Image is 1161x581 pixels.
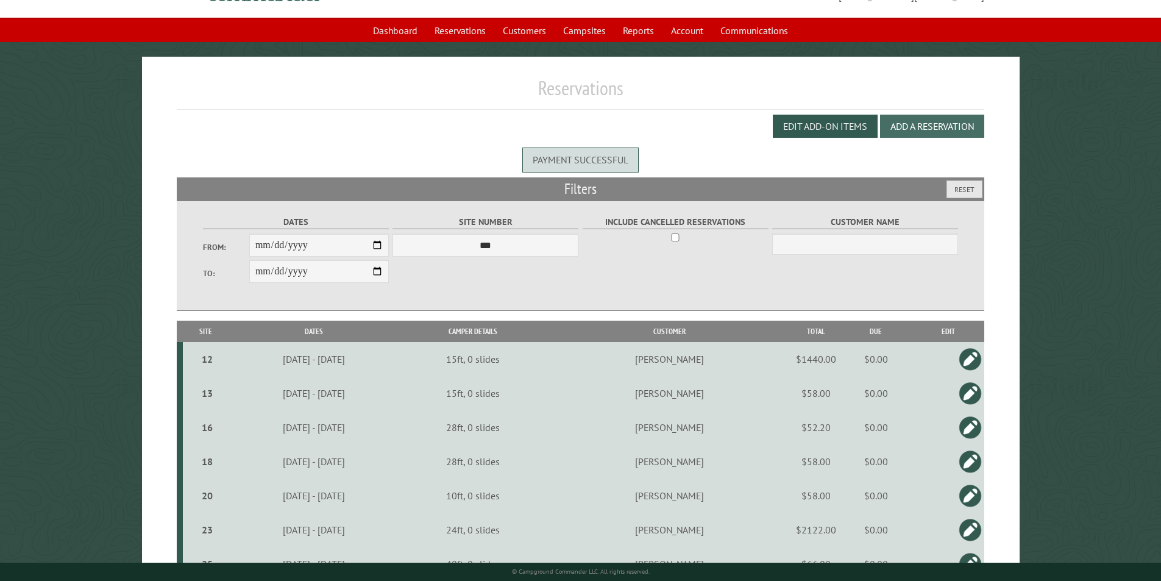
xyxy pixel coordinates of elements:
[547,410,792,444] td: [PERSON_NAME]
[792,410,840,444] td: $52.20
[547,321,792,342] th: Customer
[792,376,840,410] td: $58.00
[547,376,792,410] td: [PERSON_NAME]
[840,444,912,479] td: $0.00
[840,479,912,513] td: $0.00
[399,376,547,410] td: 15ft, 0 slides
[556,19,613,42] a: Campsites
[399,342,547,376] td: 15ft, 0 slides
[399,513,547,547] td: 24ft, 0 slides
[522,148,639,172] div: Payment successful
[230,490,397,502] div: [DATE] - [DATE]
[203,241,249,253] label: From:
[188,353,227,365] div: 12
[188,490,227,502] div: 20
[547,513,792,547] td: [PERSON_NAME]
[912,321,985,342] th: Edit
[188,387,227,399] div: 13
[946,180,982,198] button: Reset
[177,76,985,110] h1: Reservations
[230,455,397,468] div: [DATE] - [DATE]
[230,558,397,570] div: [DATE] - [DATE]
[792,342,840,376] td: $1440.00
[713,19,795,42] a: Communications
[547,547,792,581] td: [PERSON_NAME]
[792,547,840,581] td: $66.00
[366,19,425,42] a: Dashboard
[188,524,227,536] div: 23
[230,421,397,433] div: [DATE] - [DATE]
[616,19,661,42] a: Reports
[583,215,769,229] label: Include Cancelled Reservations
[399,479,547,513] td: 10ft, 0 slides
[399,547,547,581] td: 40ft, 0 slides
[664,19,711,42] a: Account
[230,524,397,536] div: [DATE] - [DATE]
[840,410,912,444] td: $0.00
[183,321,229,342] th: Site
[840,342,912,376] td: $0.00
[177,177,985,201] h2: Filters
[792,321,840,342] th: Total
[547,479,792,513] td: [PERSON_NAME]
[773,115,878,138] button: Edit Add-on Items
[427,19,493,42] a: Reservations
[840,547,912,581] td: $0.00
[392,215,578,229] label: Site Number
[880,115,984,138] button: Add a Reservation
[840,321,912,342] th: Due
[399,410,547,444] td: 28ft, 0 slides
[188,455,227,468] div: 18
[399,321,547,342] th: Camper Details
[792,444,840,479] td: $58.00
[840,513,912,547] td: $0.00
[512,568,650,576] small: © Campground Commander LLC. All rights reserved.
[547,342,792,376] td: [PERSON_NAME]
[772,215,958,229] label: Customer Name
[229,321,399,342] th: Dates
[399,444,547,479] td: 28ft, 0 slides
[792,513,840,547] td: $2122.00
[547,444,792,479] td: [PERSON_NAME]
[188,558,227,570] div: 25
[188,421,227,433] div: 16
[203,215,389,229] label: Dates
[203,268,249,279] label: To:
[230,387,397,399] div: [DATE] - [DATE]
[840,376,912,410] td: $0.00
[230,353,397,365] div: [DATE] - [DATE]
[792,479,840,513] td: $58.00
[495,19,553,42] a: Customers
